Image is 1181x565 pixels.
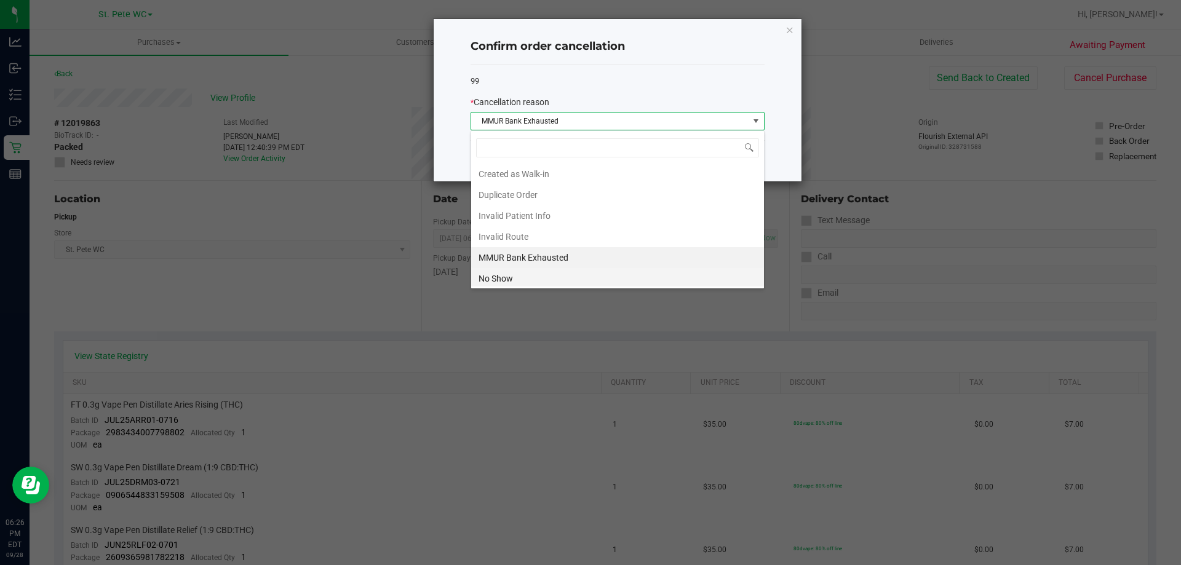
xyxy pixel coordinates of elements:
button: Close [785,22,794,37]
span: Cancellation reason [474,97,549,107]
span: 99 [471,76,479,85]
h4: Confirm order cancellation [471,39,765,55]
li: Invalid Patient Info [471,205,764,226]
li: Invalid Route [471,226,764,247]
li: No Show [471,268,764,289]
iframe: Resource center [12,467,49,504]
li: Duplicate Order [471,184,764,205]
span: MMUR Bank Exhausted [471,113,749,130]
li: Created as Walk-in [471,164,764,184]
li: MMUR Bank Exhausted [471,247,764,268]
